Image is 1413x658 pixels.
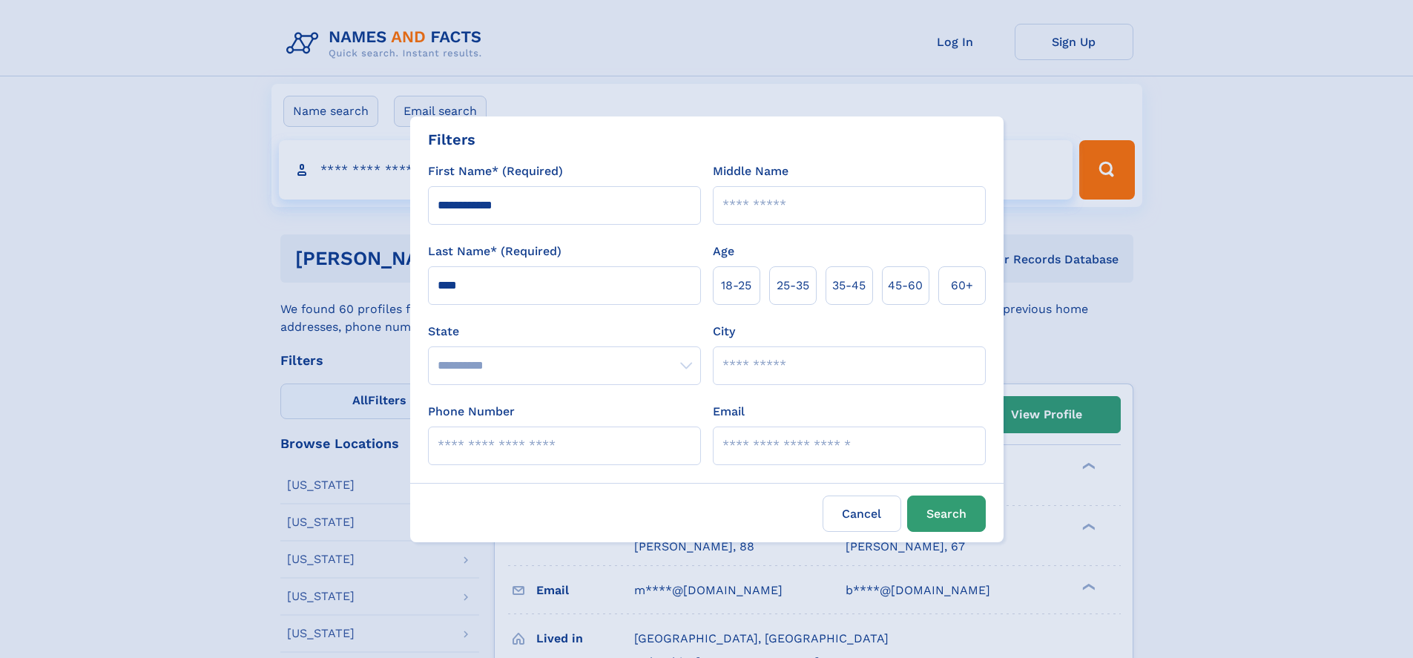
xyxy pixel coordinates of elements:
label: Age [713,243,734,260]
label: Cancel [823,496,901,532]
div: Filters [428,128,475,151]
span: 35‑45 [832,277,866,295]
label: Email [713,403,745,421]
label: First Name* (Required) [428,162,563,180]
label: Last Name* (Required) [428,243,561,260]
span: 25‑35 [777,277,809,295]
span: 60+ [951,277,973,295]
label: City [713,323,735,340]
span: 45‑60 [888,277,923,295]
button: Search [907,496,986,532]
label: Middle Name [713,162,788,180]
label: Phone Number [428,403,515,421]
label: State [428,323,701,340]
span: 18‑25 [721,277,751,295]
